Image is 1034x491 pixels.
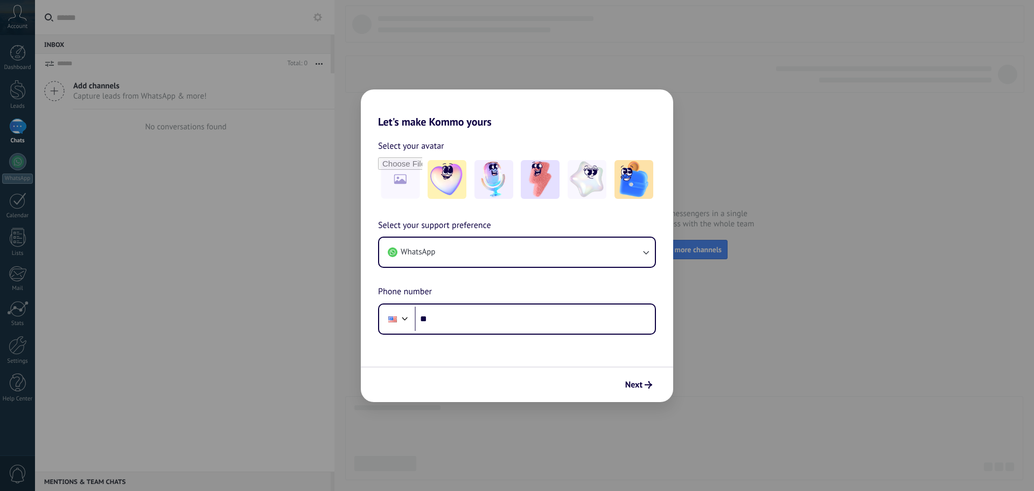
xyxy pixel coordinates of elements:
[568,160,606,199] img: -4.jpeg
[428,160,466,199] img: -1.jpeg
[378,285,432,299] span: Phone number
[474,160,513,199] img: -2.jpeg
[379,238,655,267] button: WhatsApp
[361,89,673,128] h2: Let's make Kommo yours
[614,160,653,199] img: -5.jpeg
[625,381,642,389] span: Next
[401,247,435,258] span: WhatsApp
[378,139,444,153] span: Select your avatar
[378,219,491,233] span: Select your support preference
[620,376,657,394] button: Next
[382,308,403,330] div: United States: + 1
[521,160,560,199] img: -3.jpeg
